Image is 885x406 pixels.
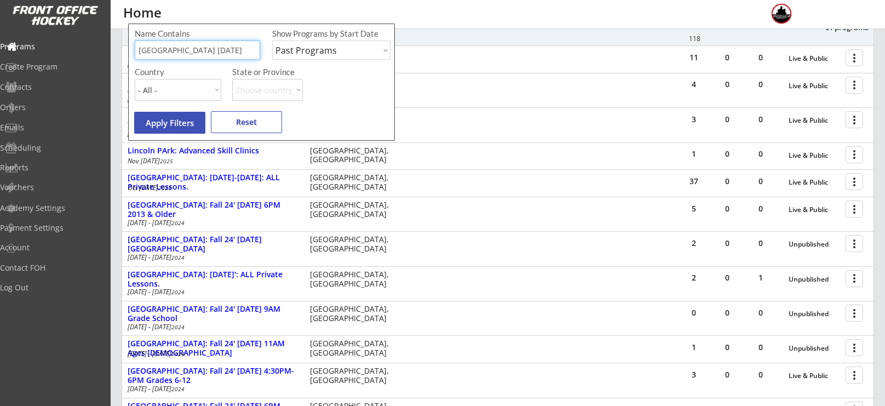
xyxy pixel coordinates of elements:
[677,205,710,213] div: 5
[128,158,295,164] div: Nov [DATE]
[677,371,710,379] div: 3
[310,270,396,289] div: [GEOGRAPHIC_DATA], [GEOGRAPHIC_DATA]
[744,54,777,61] div: 0
[677,150,710,158] div: 1
[211,111,282,133] button: Reset
[711,205,744,213] div: 0
[678,35,711,43] div: 118
[171,254,185,261] em: 2024
[744,116,777,123] div: 0
[134,112,205,134] button: Apply Filters
[846,77,863,94] button: more_vert
[677,274,710,282] div: 2
[711,54,744,61] div: 0
[677,54,710,61] div: 11
[846,201,863,218] button: more_vert
[846,49,863,66] button: more_vert
[128,289,295,295] div: [DATE] - [DATE]
[744,150,777,158] div: 0
[677,81,710,88] div: 4
[711,309,744,317] div: 0
[846,146,863,163] button: more_vert
[128,49,298,59] div: [GEOGRAPHIC_DATA]: 2025 Advanced Clinics
[744,344,777,351] div: 0
[310,339,396,358] div: [GEOGRAPHIC_DATA], [GEOGRAPHIC_DATA]
[789,206,840,214] div: Live & Public
[789,310,840,318] div: Unpublished
[135,68,221,76] div: Country
[789,372,840,380] div: Live & Public
[128,254,295,261] div: [DATE] - [DATE]
[846,111,863,128] button: more_vert
[846,305,863,322] button: more_vert
[171,385,185,393] em: 2024
[128,146,298,156] div: Lincoln PArk: Advanced Skill Clinics
[711,274,744,282] div: 0
[677,239,710,247] div: 2
[158,184,171,192] em: 2025
[789,82,840,90] div: Live & Public
[128,324,295,330] div: [DATE] - [DATE]
[744,309,777,317] div: 0
[744,81,777,88] div: 0
[128,351,295,357] div: [DATE] - [DATE]
[171,350,185,358] em: 2024
[128,270,298,289] div: [GEOGRAPHIC_DATA]: [DATE]': ALL Private Lessons.
[160,157,173,165] em: 2025
[128,77,298,95] div: [GEOGRAPHIC_DATA]: Winter 25' [DATE] 4:30PM-6PM Grades 6-12
[846,367,863,384] button: more_vert
[310,235,396,254] div: [GEOGRAPHIC_DATA], [GEOGRAPHIC_DATA]
[310,367,396,385] div: [GEOGRAPHIC_DATA], [GEOGRAPHIC_DATA]
[711,116,744,123] div: 0
[232,68,389,76] div: State or Province
[744,274,777,282] div: 1
[711,150,744,158] div: 0
[171,219,185,227] em: 2024
[310,305,396,323] div: [GEOGRAPHIC_DATA], [GEOGRAPHIC_DATA]
[711,344,744,351] div: 0
[128,386,295,392] div: [DATE] - [DATE]
[744,239,777,247] div: 0
[744,23,777,31] div: Waitlist
[846,270,863,287] button: more_vert
[171,288,185,296] em: 2024
[128,367,298,385] div: [GEOGRAPHIC_DATA]: Fall 24' [DATE] 4:30PM-6PM Grades 6-12
[128,61,295,67] div: [DATE] - [DATE]
[128,235,298,254] div: [GEOGRAPHIC_DATA]: Fall 24' [DATE] [GEOGRAPHIC_DATA]
[677,23,710,31] div: Full
[789,117,840,124] div: Live & Public
[677,178,710,185] div: 37
[128,339,298,358] div: [GEOGRAPHIC_DATA]: Fall 24' [DATE] 11AM Ages [DEMOGRAPHIC_DATA]
[789,55,840,62] div: Live & Public
[744,371,777,379] div: 0
[846,173,863,190] button: more_vert
[789,345,840,352] div: Unpublished
[128,111,298,130] div: [GEOGRAPHIC_DATA]: Winter 25' [DATE] 6-7:20PM Grade School
[711,81,744,88] div: 0
[789,152,840,159] div: Live & Public
[128,130,295,137] div: [DATE] - [DATE]
[272,30,389,38] div: Show Programs by Start Date
[128,305,298,323] div: [GEOGRAPHIC_DATA]: Fall 24' [DATE] 9AM Grade School
[677,309,710,317] div: 0
[744,178,777,185] div: 0
[711,239,744,247] div: 0
[135,30,221,38] div: Name Contains
[310,146,396,165] div: [GEOGRAPHIC_DATA], [GEOGRAPHIC_DATA]
[128,96,295,102] div: [DATE] - [DATE]
[711,23,744,31] div: Sessions
[789,241,840,248] div: Unpublished
[310,201,396,219] div: [GEOGRAPHIC_DATA], [GEOGRAPHIC_DATA]
[128,201,298,219] div: [GEOGRAPHIC_DATA]: Fall 24' [DATE] 6PM 2013 & Older
[171,323,185,331] em: 2024
[711,371,744,379] div: 0
[128,220,295,226] div: [DATE] - [DATE]
[846,235,863,252] button: more_vert
[677,344,710,351] div: 1
[789,276,840,283] div: Unpublished
[711,178,744,185] div: 0
[128,185,295,191] div: Oct [DATE]
[677,116,710,123] div: 3
[744,205,777,213] div: 0
[846,339,863,356] button: more_vert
